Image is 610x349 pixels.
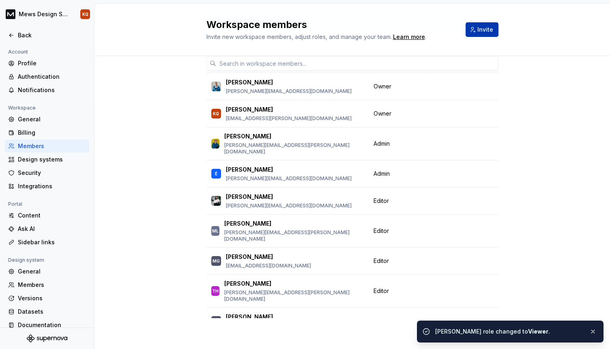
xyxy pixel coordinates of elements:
[224,289,364,302] p: [PERSON_NAME][EMAIL_ADDRESS][PERSON_NAME][DOMAIN_NAME]
[226,263,311,269] p: [EMAIL_ADDRESS][DOMAIN_NAME]
[5,57,89,70] a: Profile
[18,321,86,329] div: Documentation
[216,56,498,71] input: Search in workspace members...
[5,29,89,42] a: Back
[27,334,67,343] svg: Supernova Logo
[393,33,425,41] a: Learn more
[224,142,364,155] p: [PERSON_NAME][EMAIL_ADDRESS][PERSON_NAME][DOMAIN_NAME]
[5,305,89,318] a: Datasets
[5,199,26,209] div: Portal
[374,110,391,118] span: Owner
[5,140,89,153] a: Members
[466,22,498,37] button: Invite
[18,211,86,220] div: Content
[374,140,390,148] span: Admin
[18,225,86,233] div: Ask AI
[18,281,86,289] div: Members
[18,31,86,39] div: Back
[19,10,71,18] div: Mews Design System
[2,5,92,23] button: Mews Design SystemKQ
[226,115,352,122] p: [EMAIL_ADDRESS][PERSON_NAME][DOMAIN_NAME]
[211,139,219,149] img: Beltrán Rengifo
[212,227,219,235] div: ML
[211,82,221,91] img: Jakub Šalmík
[18,142,86,150] div: Members
[374,257,389,265] span: Editor
[5,84,89,97] a: Notifications
[226,166,273,174] p: [PERSON_NAME]
[374,82,391,90] span: Owner
[226,253,273,261] p: [PERSON_NAME]
[5,153,89,166] a: Design systems
[213,257,220,265] div: MG
[18,59,86,67] div: Profile
[5,265,89,278] a: General
[211,196,221,206] img: Eva Čechová
[374,287,389,295] span: Editor
[206,33,392,40] span: Invite new workspace members, adjust roles, and manage your team.
[226,106,273,114] p: [PERSON_NAME]
[435,327,583,336] div: [PERSON_NAME] role changed to .
[18,294,86,302] div: Versions
[5,103,39,113] div: Workspace
[18,73,86,81] div: Authentication
[18,115,86,123] div: General
[18,308,86,316] div: Datasets
[374,227,389,235] span: Editor
[5,113,89,126] a: General
[5,222,89,235] a: Ask AI
[528,328,548,335] b: Viewer
[226,193,273,201] p: [PERSON_NAME]
[224,280,271,288] p: [PERSON_NAME]
[82,11,88,17] div: KQ
[224,229,364,242] p: [PERSON_NAME][EMAIL_ADDRESS][PERSON_NAME][DOMAIN_NAME]
[18,182,86,190] div: Integrations
[226,78,273,86] p: [PERSON_NAME]
[18,238,86,246] div: Sidebar links
[5,47,31,57] div: Account
[18,86,86,94] div: Notifications
[5,166,89,179] a: Security
[374,317,389,325] span: Editor
[213,317,219,325] div: VV
[18,169,86,177] div: Security
[18,129,86,137] div: Billing
[226,313,273,321] p: [PERSON_NAME]
[215,170,217,178] div: É
[18,155,86,164] div: Design systems
[6,9,15,19] img: e23f8d03-a76c-4364-8d4f-1225f58777f7.png
[5,319,89,332] a: Documentation
[5,126,89,139] a: Billing
[212,287,219,295] div: TH
[5,180,89,193] a: Integrations
[477,26,493,34] span: Invite
[392,34,426,40] span: .
[18,267,86,276] div: General
[226,203,352,209] p: [PERSON_NAME][EMAIL_ADDRESS][DOMAIN_NAME]
[213,110,219,118] div: KQ
[226,88,352,95] p: [PERSON_NAME][EMAIL_ADDRESS][DOMAIN_NAME]
[5,236,89,249] a: Sidebar links
[5,70,89,83] a: Authentication
[5,278,89,291] a: Members
[206,18,456,31] h2: Workspace members
[5,292,89,305] a: Versions
[374,170,390,178] span: Admin
[224,220,271,228] p: [PERSON_NAME]
[374,197,389,205] span: Editor
[5,209,89,222] a: Content
[226,175,352,182] p: [PERSON_NAME][EMAIL_ADDRESS][DOMAIN_NAME]
[224,132,271,140] p: [PERSON_NAME]
[5,255,47,265] div: Design system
